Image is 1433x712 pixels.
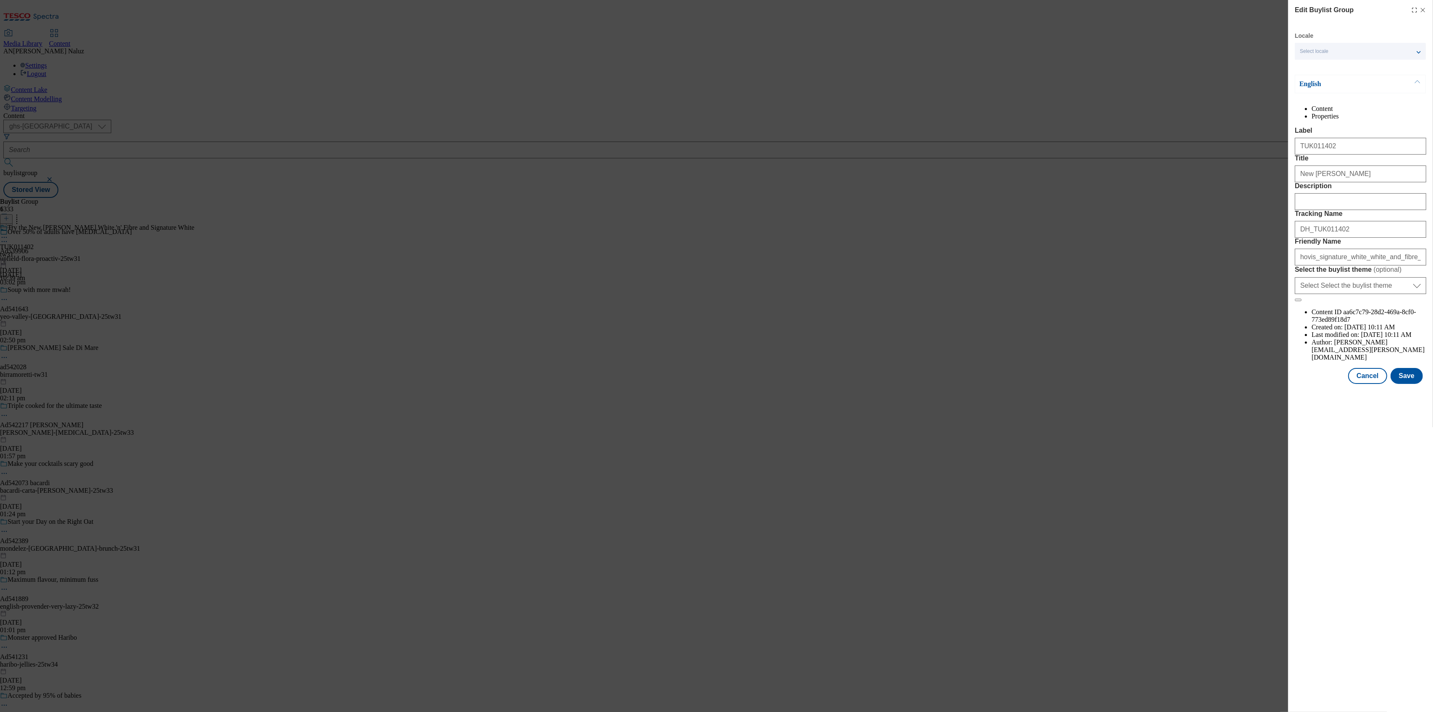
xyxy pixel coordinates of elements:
label: Locale [1295,34,1313,38]
label: Friendly Name [1295,238,1426,245]
label: Description [1295,182,1426,190]
label: Title [1295,155,1426,162]
span: [PERSON_NAME][EMAIL_ADDRESS][PERSON_NAME][DOMAIN_NAME] [1312,339,1425,361]
label: Tracking Name [1295,210,1426,218]
input: Enter Friendly Name [1295,249,1426,265]
label: Select the buylist theme [1295,265,1426,274]
span: Select locale [1300,48,1328,55]
label: Label [1295,127,1426,134]
li: Last modified on: [1312,331,1426,339]
input: Enter Title [1295,166,1426,182]
li: Author: [1312,339,1426,361]
input: Enter Label [1295,138,1426,155]
li: Created on: [1312,323,1426,331]
span: [DATE] 10:11 AM [1361,331,1412,338]
span: ( optional ) [1374,266,1402,273]
input: Enter Tracking Name [1295,221,1426,238]
button: Cancel [1348,368,1387,384]
span: aa6c7c79-28d2-469a-8cf0-773ed89f18d7 [1312,308,1416,323]
li: Properties [1312,113,1426,120]
p: English [1299,80,1388,88]
li: Content [1312,105,1426,113]
button: Save [1391,368,1423,384]
input: Enter Description [1295,193,1426,210]
span: [DATE] 10:11 AM [1344,323,1395,331]
h4: Edit Buylist Group [1295,5,1354,15]
li: Content ID [1312,308,1426,323]
button: Select locale [1295,43,1426,60]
